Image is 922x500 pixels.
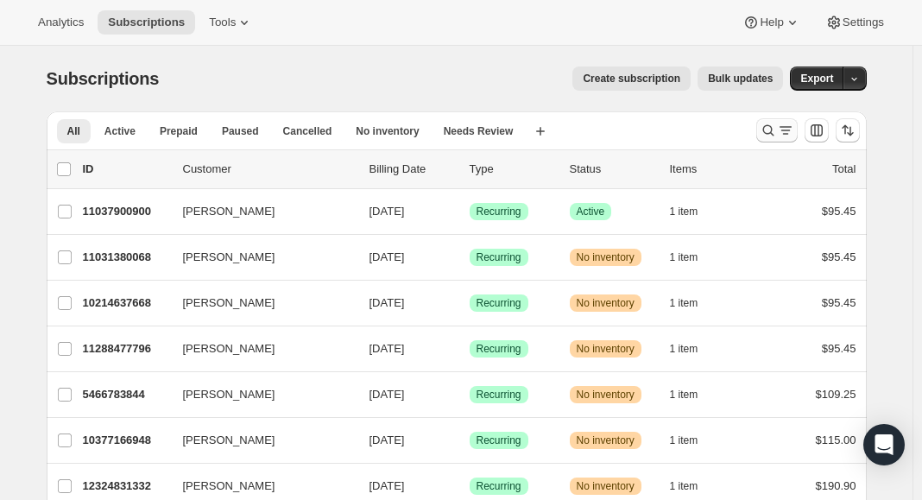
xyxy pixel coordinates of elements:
[670,199,717,224] button: 1 item
[83,337,856,361] div: 11288477796[PERSON_NAME][DATE]SuccessRecurringWarningNo inventory1 item$95.45
[477,296,521,310] span: Recurring
[577,342,635,356] span: No inventory
[108,16,185,29] span: Subscriptions
[183,340,275,358] span: [PERSON_NAME]
[477,479,521,493] span: Recurring
[83,203,169,220] p: 11037900900
[822,205,856,218] span: $95.45
[173,289,345,317] button: [PERSON_NAME]
[732,10,811,35] button: Help
[83,199,856,224] div: 11037900900[PERSON_NAME][DATE]SuccessRecurringSuccessActive1 item$95.45
[67,124,80,138] span: All
[790,66,843,91] button: Export
[805,118,829,142] button: Customize table column order and visibility
[83,161,856,178] div: IDCustomerBilling DateTypeStatusItemsTotal
[670,383,717,407] button: 1 item
[47,69,160,88] span: Subscriptions
[173,335,345,363] button: [PERSON_NAME]
[83,428,856,453] div: 10377166948[PERSON_NAME][DATE]SuccessRecurringWarningNo inventory1 item$115.00
[670,428,717,453] button: 1 item
[756,118,798,142] button: Search and filter results
[577,479,635,493] span: No inventory
[577,434,635,447] span: No inventory
[822,250,856,263] span: $95.45
[369,434,405,446] span: [DATE]
[369,388,405,401] span: [DATE]
[670,291,717,315] button: 1 item
[444,124,514,138] span: Needs Review
[670,296,698,310] span: 1 item
[670,250,698,264] span: 1 item
[83,294,169,312] p: 10214637668
[173,472,345,500] button: [PERSON_NAME]
[83,161,169,178] p: ID
[577,388,635,402] span: No inventory
[577,250,635,264] span: No inventory
[470,161,556,178] div: Type
[832,161,856,178] p: Total
[369,342,405,355] span: [DATE]
[83,340,169,358] p: 11288477796
[356,124,419,138] span: No inventory
[222,124,259,138] span: Paused
[83,474,856,498] div: 12324831332[PERSON_NAME][DATE]SuccessRecurringWarningNo inventory1 item$190.90
[477,388,521,402] span: Recurring
[670,474,717,498] button: 1 item
[369,250,405,263] span: [DATE]
[822,342,856,355] span: $95.45
[527,119,554,143] button: Create new view
[199,10,263,35] button: Tools
[863,424,905,465] div: Open Intercom Messenger
[708,72,773,85] span: Bulk updates
[160,124,198,138] span: Prepaid
[173,244,345,271] button: [PERSON_NAME]
[28,10,94,35] button: Analytics
[670,434,698,447] span: 1 item
[815,10,894,35] button: Settings
[816,434,856,446] span: $115.00
[369,479,405,492] span: [DATE]
[760,16,783,29] span: Help
[843,16,884,29] span: Settings
[477,205,521,218] span: Recurring
[283,124,332,138] span: Cancelled
[83,386,169,403] p: 5466783844
[369,205,405,218] span: [DATE]
[477,342,521,356] span: Recurring
[670,337,717,361] button: 1 item
[577,296,635,310] span: No inventory
[698,66,783,91] button: Bulk updates
[173,427,345,454] button: [PERSON_NAME]
[183,203,275,220] span: [PERSON_NAME]
[83,432,169,449] p: 10377166948
[183,161,356,178] p: Customer
[183,386,275,403] span: [PERSON_NAME]
[577,205,605,218] span: Active
[183,249,275,266] span: [PERSON_NAME]
[83,249,169,266] p: 11031380068
[572,66,691,91] button: Create subscription
[98,10,195,35] button: Subscriptions
[800,72,833,85] span: Export
[369,296,405,309] span: [DATE]
[83,478,169,495] p: 12324831332
[183,478,275,495] span: [PERSON_NAME]
[816,388,856,401] span: $109.25
[83,383,856,407] div: 5466783844[PERSON_NAME][DATE]SuccessRecurringWarningNo inventory1 item$109.25
[670,479,698,493] span: 1 item
[583,72,680,85] span: Create subscription
[822,296,856,309] span: $95.45
[670,205,698,218] span: 1 item
[670,388,698,402] span: 1 item
[183,294,275,312] span: [PERSON_NAME]
[477,250,521,264] span: Recurring
[670,161,756,178] div: Items
[836,118,860,142] button: Sort the results
[670,342,698,356] span: 1 item
[83,245,856,269] div: 11031380068[PERSON_NAME][DATE]SuccessRecurringWarningNo inventory1 item$95.45
[104,124,136,138] span: Active
[209,16,236,29] span: Tools
[173,381,345,408] button: [PERSON_NAME]
[183,432,275,449] span: [PERSON_NAME]
[38,16,84,29] span: Analytics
